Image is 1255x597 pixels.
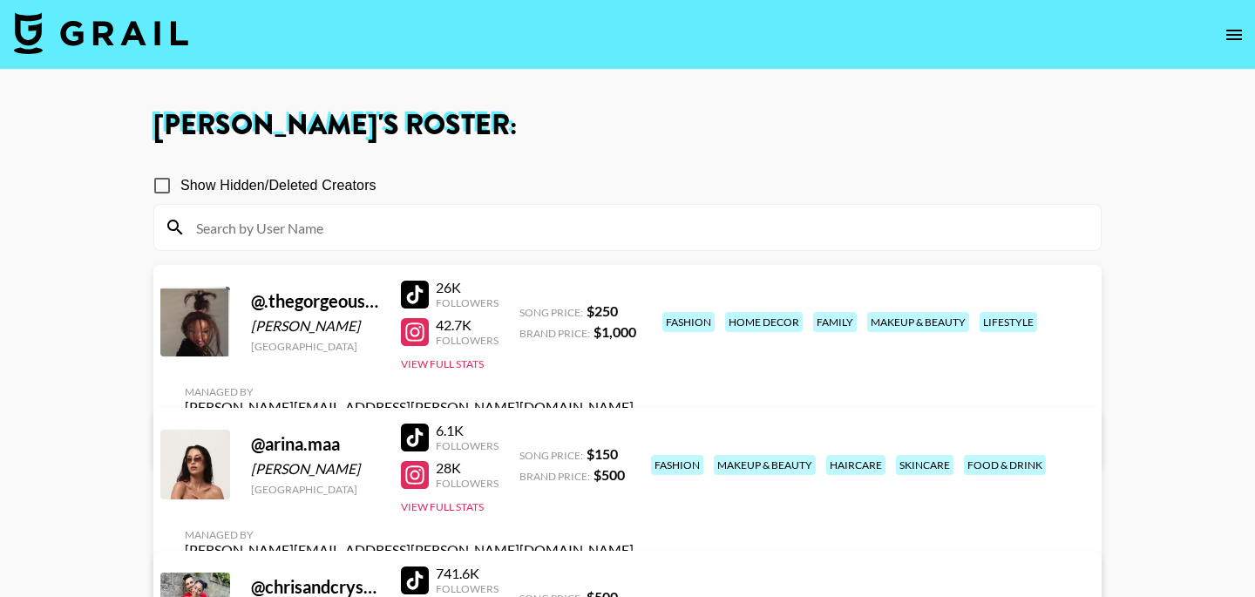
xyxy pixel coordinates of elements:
span: Show Hidden/Deleted Creators [180,175,376,196]
strong: $ 500 [594,466,625,483]
div: [PERSON_NAME][EMAIL_ADDRESS][PERSON_NAME][DOMAIN_NAME] [185,398,634,416]
strong: $ 1,000 [594,323,636,340]
button: open drawer [1217,17,1252,52]
span: Brand Price: [519,327,590,340]
div: Followers [436,296,499,309]
div: @ arina.maa [251,433,380,455]
div: 6.1K [436,422,499,439]
div: makeup & beauty [714,455,816,475]
div: [PERSON_NAME] [251,460,380,478]
div: 26K [436,279,499,296]
strong: $ 250 [587,302,618,319]
span: Song Price: [519,306,583,319]
div: 28K [436,459,499,477]
h1: [PERSON_NAME] 's Roster: [153,112,1102,139]
div: skincare [896,455,953,475]
div: lifestyle [980,312,1037,332]
div: [PERSON_NAME][EMAIL_ADDRESS][PERSON_NAME][DOMAIN_NAME] [185,541,634,559]
div: fashion [662,312,715,332]
strong: $ 150 [587,445,618,462]
div: Followers [436,439,499,452]
div: 42.7K [436,316,499,334]
div: home decor [725,312,803,332]
img: Grail Talent [14,12,188,54]
div: [GEOGRAPHIC_DATA] [251,483,380,496]
input: Search by User Name [186,214,1090,241]
span: Brand Price: [519,470,590,483]
div: [PERSON_NAME] [251,317,380,335]
div: [GEOGRAPHIC_DATA] [251,340,380,353]
div: Followers [436,477,499,490]
div: Followers [436,582,499,595]
div: makeup & beauty [867,312,969,332]
div: family [813,312,857,332]
div: haircare [826,455,885,475]
span: Song Price: [519,449,583,462]
div: 741.6K [436,565,499,582]
button: View Full Stats [401,500,484,513]
button: View Full Stats [401,357,484,370]
div: fashion [651,455,703,475]
div: Managed By [185,528,634,541]
div: @ .thegorgeousdoll [251,290,380,312]
div: Followers [436,334,499,347]
div: food & drink [964,455,1046,475]
div: Managed By [185,385,634,398]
